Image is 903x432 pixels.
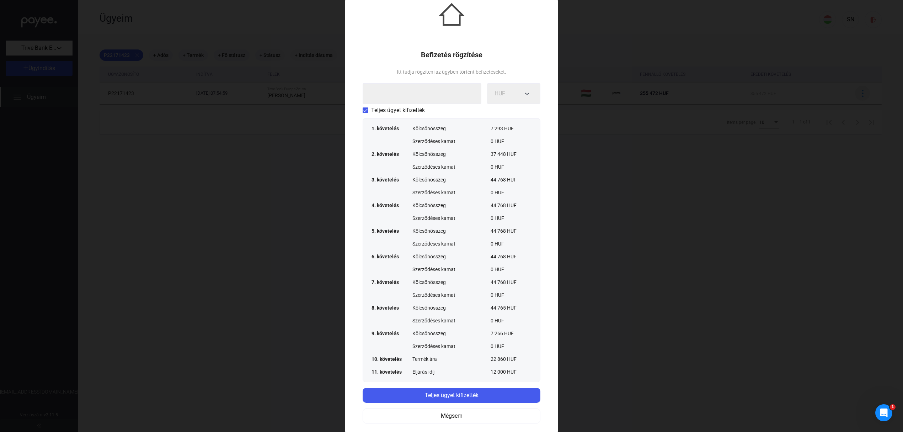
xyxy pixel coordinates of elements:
[491,279,531,286] div: 44 768 HUF
[372,227,412,235] div: 5. követelés
[491,240,531,247] div: 0 HUF
[412,125,491,132] div: Kölcsönösszeg
[421,51,482,59] h1: Befizetés rögzítése
[412,317,491,324] div: Szerződéses kamat
[412,240,491,247] div: Szerződéses kamat
[412,368,491,375] div: Eljárási díj
[412,163,491,170] div: Szerződéses kamat
[495,90,505,97] span: HUF
[412,176,491,183] div: Kölcsönösszeg
[412,266,491,273] div: Szerződéses kamat
[412,202,491,209] div: Kölcsönösszeg
[397,68,506,76] div: Itt tudja rögzíteni az ügyben történt befizetéseket.
[491,125,531,132] div: 7 293 HUF
[439,1,465,27] img: house
[365,391,538,400] div: Teljes ügyet kifizették
[491,291,531,299] div: 0 HUF
[372,304,412,311] div: 8. követelés
[491,330,531,337] div: 7 266 HUF
[412,343,491,350] div: Szerződéses kamat
[372,355,412,363] div: 10. követelés
[491,253,531,260] div: 44 768 HUF
[412,355,491,363] div: Termék ára
[412,227,491,235] div: Kölcsönösszeg
[491,355,531,363] div: 22 860 HUF
[491,343,531,350] div: 0 HUF
[363,388,540,403] button: Teljes ügyet kifizették
[372,125,412,132] div: 1. követelés
[491,138,531,145] div: 0 HUF
[372,330,412,337] div: 9. követelés
[412,189,491,196] div: Szerződéses kamat
[491,304,531,311] div: 44 765 HUF
[371,106,425,115] span: Teljes ügyet kifizették
[491,163,531,170] div: 0 HUF
[491,202,531,209] div: 44 768 HUF
[412,330,491,337] div: Kölcsönösszeg
[491,266,531,273] div: 0 HUF
[491,368,531,375] div: 12 000 HUF
[491,227,531,235] div: 44 768 HUF
[412,138,491,145] div: Szerződéses kamat
[491,151,531,158] div: 37 448 HUF
[491,317,531,324] div: 0 HUF
[412,304,491,311] div: Kölcsönösszeg
[890,404,896,410] span: 1
[372,279,412,286] div: 7. követelés
[412,279,491,286] div: Kölcsönösszeg
[372,202,412,209] div: 4. követelés
[491,215,531,222] div: 0 HUF
[363,409,540,423] button: Mégsem
[491,189,531,196] div: 0 HUF
[412,215,491,222] div: Szerződéses kamat
[372,176,412,183] div: 3. követelés
[412,151,491,158] div: Kölcsönösszeg
[372,368,412,375] div: 11. követelés
[412,253,491,260] div: Kölcsönösszeg
[412,291,491,299] div: Szerződéses kamat
[487,83,540,104] button: HUF
[875,404,892,421] iframe: Intercom live chat
[372,253,412,260] div: 6. követelés
[365,412,538,420] div: Mégsem
[491,176,531,183] div: 44 768 HUF
[372,151,412,158] div: 2. követelés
